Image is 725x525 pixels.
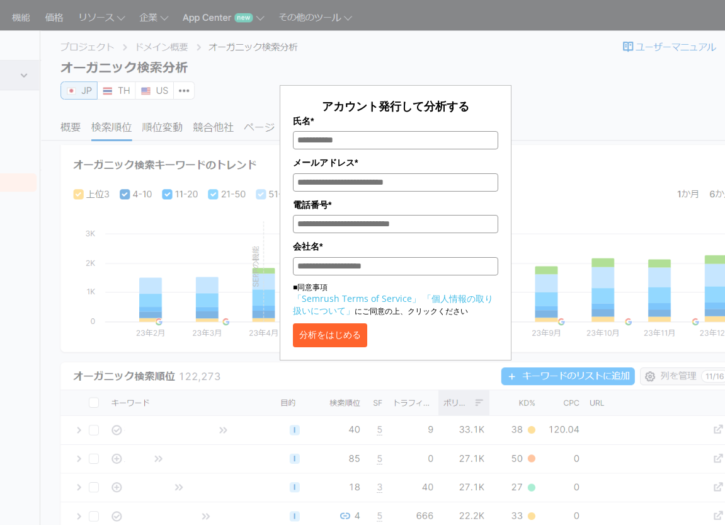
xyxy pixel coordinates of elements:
button: 分析をはじめる [293,323,367,347]
p: ■同意事項 にご同意の上、クリックください [293,282,498,317]
span: アカウント発行して分析する [322,98,469,113]
a: 「Semrush Terms of Service」 [293,292,421,304]
label: メールアドレス* [293,156,498,170]
label: 電話番号* [293,198,498,212]
a: 「個人情報の取り扱いについて」 [293,292,493,316]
